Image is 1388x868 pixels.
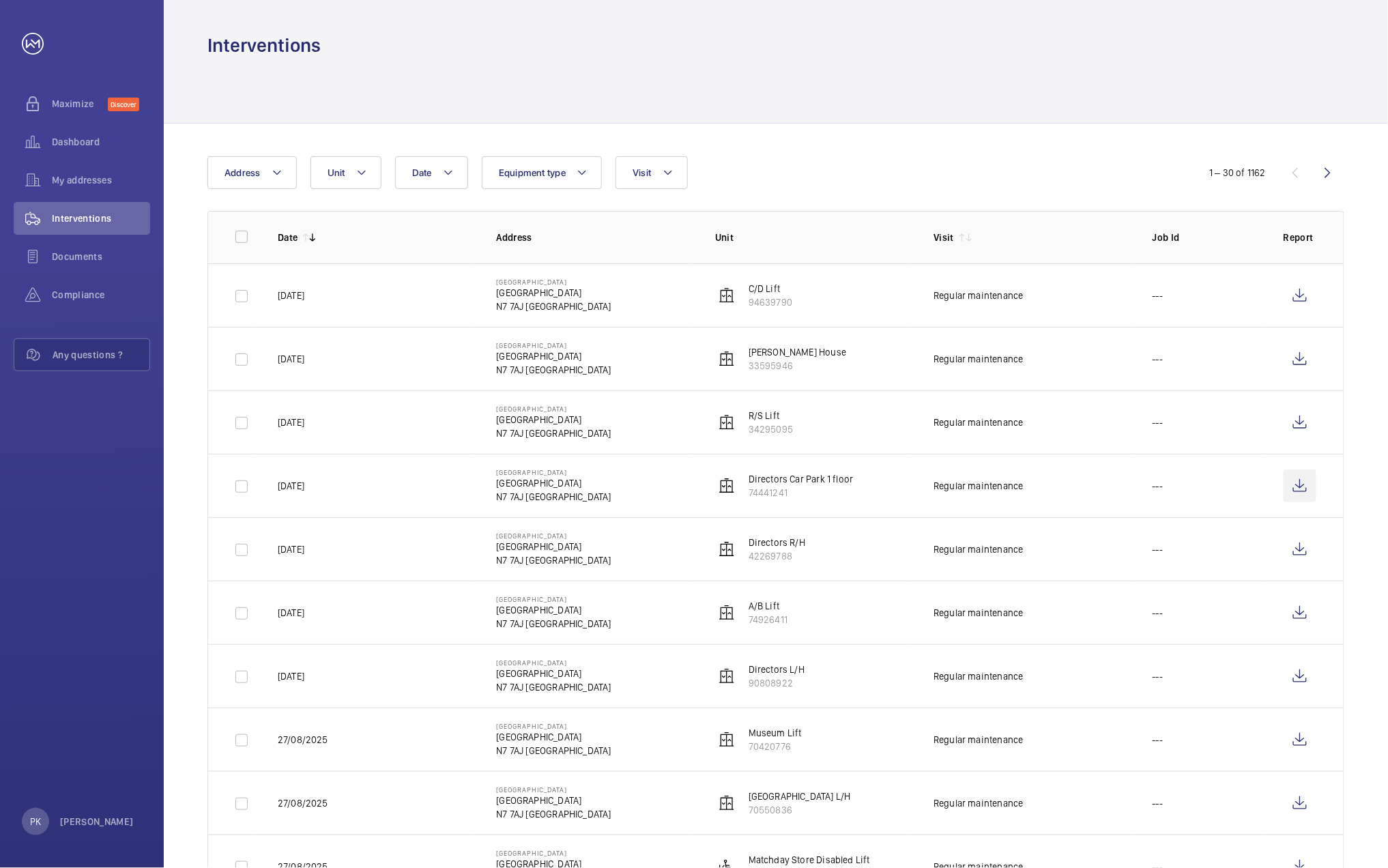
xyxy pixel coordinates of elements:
img: elevator.svg [719,795,735,811]
p: R/S Lift [749,409,793,422]
p: N7 7AJ [GEOGRAPHIC_DATA] [496,363,611,377]
img: elevator.svg [719,478,735,494]
p: [GEOGRAPHIC_DATA] [496,476,611,490]
p: [GEOGRAPHIC_DATA] [496,540,611,553]
p: [GEOGRAPHIC_DATA] [496,849,611,857]
p: N7 7AJ [GEOGRAPHIC_DATA] [496,617,611,631]
p: --- [1153,416,1163,429]
h1: Interventions [207,33,321,58]
div: 1 – 30 of 1162 [1209,166,1266,179]
p: 70550836 [749,803,851,817]
p: [DATE] [278,479,304,493]
p: --- [1153,606,1163,620]
p: Visit [934,231,954,244]
p: 94639790 [749,295,792,309]
div: Regular maintenance [934,796,1023,810]
p: [GEOGRAPHIC_DATA] [496,349,611,363]
p: --- [1153,289,1163,302]
span: Visit [633,167,651,178]
p: [GEOGRAPHIC_DATA] [496,413,611,426]
span: Address [225,167,261,178]
span: Any questions ? [53,348,149,362]
div: Regular maintenance [934,479,1023,493]
p: --- [1153,479,1163,493]
span: My addresses [52,173,150,187]
p: [GEOGRAPHIC_DATA] [496,595,611,603]
p: 90808922 [749,676,805,690]
span: Interventions [52,212,150,225]
p: [GEOGRAPHIC_DATA] [496,722,611,730]
p: Directors R/H [749,536,805,549]
div: Regular maintenance [934,289,1023,302]
span: Unit [328,167,345,178]
span: Documents [52,250,150,263]
p: Date [278,231,298,244]
p: 33595946 [749,359,846,373]
div: Regular maintenance [934,352,1023,366]
p: 27/08/2025 [278,796,328,810]
p: PK [30,815,41,828]
p: [GEOGRAPHIC_DATA] [496,468,611,476]
button: Visit [616,156,687,189]
div: Regular maintenance [934,416,1023,429]
p: Directors L/H [749,663,805,676]
p: --- [1153,542,1163,556]
p: [DATE] [278,352,304,366]
img: elevator.svg [719,351,735,367]
div: Regular maintenance [934,733,1023,747]
p: [GEOGRAPHIC_DATA] [496,278,611,286]
p: N7 7AJ [GEOGRAPHIC_DATA] [496,553,611,567]
p: [DATE] [278,606,304,620]
p: Directors Car Park 1 floor [749,472,854,486]
p: 34295095 [749,422,793,436]
p: C/D Lift [749,282,792,295]
p: Report [1284,231,1316,244]
button: Date [395,156,468,189]
span: Equipment type [499,167,566,178]
p: [PERSON_NAME] [60,815,134,828]
p: [GEOGRAPHIC_DATA] [496,730,611,744]
p: A/B Lift [749,599,787,613]
p: --- [1153,796,1163,810]
p: N7 7AJ [GEOGRAPHIC_DATA] [496,680,611,694]
p: [GEOGRAPHIC_DATA] [496,405,611,413]
p: [GEOGRAPHIC_DATA] [496,794,611,807]
img: elevator.svg [719,541,735,558]
p: [GEOGRAPHIC_DATA] [496,659,611,667]
p: N7 7AJ [GEOGRAPHIC_DATA] [496,490,611,504]
span: Date [412,167,432,178]
div: Regular maintenance [934,606,1023,620]
button: Equipment type [482,156,603,189]
p: Address [496,231,693,244]
p: N7 7AJ [GEOGRAPHIC_DATA] [496,807,611,821]
span: Compliance [52,288,150,302]
span: Maximize [52,97,108,111]
p: --- [1153,352,1163,366]
p: N7 7AJ [GEOGRAPHIC_DATA] [496,744,611,757]
img: elevator.svg [719,605,735,621]
p: [GEOGRAPHIC_DATA] [496,785,611,794]
p: --- [1153,669,1163,683]
p: N7 7AJ [GEOGRAPHIC_DATA] [496,426,611,440]
img: elevator.svg [719,287,735,304]
p: Museum Lift [749,726,802,740]
p: 74926411 [749,613,787,626]
p: [DATE] [278,669,304,683]
button: Unit [310,156,381,189]
button: Address [207,156,297,189]
p: [GEOGRAPHIC_DATA] [496,667,611,680]
p: [DATE] [278,289,304,302]
p: [DATE] [278,542,304,556]
img: elevator.svg [719,414,735,431]
div: Regular maintenance [934,542,1023,556]
p: [GEOGRAPHIC_DATA] L/H [749,790,851,803]
p: [GEOGRAPHIC_DATA] [496,603,611,617]
p: N7 7AJ [GEOGRAPHIC_DATA] [496,300,611,313]
img: elevator.svg [719,732,735,748]
p: [GEOGRAPHIC_DATA] [496,341,611,349]
img: elevator.svg [719,668,735,684]
div: Regular maintenance [934,669,1023,683]
p: --- [1153,733,1163,747]
p: [GEOGRAPHIC_DATA] [496,532,611,540]
p: Matchday Store Disabled Lift [749,853,870,867]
